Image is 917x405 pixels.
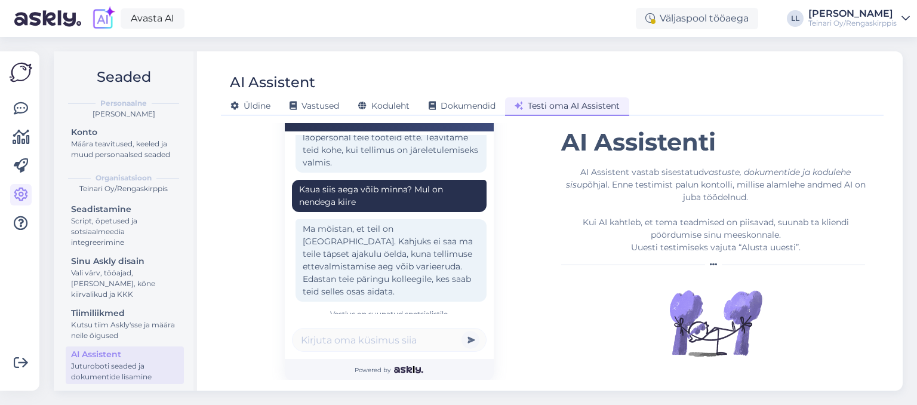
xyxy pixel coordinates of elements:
[63,183,184,194] div: Teinari Oy/Rengaskirppis
[66,305,184,343] a: TiimiliikmedKutsu tiim Askly'sse ja määra neile õigused
[10,61,32,84] img: Askly Logo
[71,320,179,341] div: Kutsu tiim Askly'sse ja määra neile õigused
[292,309,487,320] div: Vestlus on suunatud spetsialistile
[808,9,897,19] div: [PERSON_NAME]
[358,100,410,111] span: Koduleht
[292,328,487,352] input: Kirjuta oma küsimus siia
[71,307,179,320] div: Tiimiliikmed
[121,8,184,29] a: Avasta AI
[668,275,764,371] img: Illustration
[561,99,870,157] h1: Testi oma AI Assistenti
[429,100,496,111] span: Dokumendid
[636,8,758,29] div: Väljaspool tööaega
[230,100,270,111] span: Üldine
[394,366,423,373] img: Askly
[71,216,179,248] div: Script, õpetused ja sotsiaalmeedia integreerimine
[66,346,184,384] a: AI AssistentJuturoboti seaded ja dokumentide lisamine
[91,6,116,31] img: explore-ai
[71,361,179,382] div: Juturoboti seaded ja dokumentide lisamine
[566,167,851,190] i: vastuste, dokumentide ja kodulehe sisu
[515,100,620,111] span: Testi oma AI Assistent
[808,19,897,28] div: Teinari Oy/Rengaskirppis
[808,9,910,28] a: [PERSON_NAME]Teinari Oy/Rengaskirppis
[561,166,870,254] div: AI Assistent vastab sisestatud põhjal. Enne testimist palun kontolli, millise alamlehe andmed AI ...
[63,109,184,119] div: [PERSON_NAME]
[66,253,184,302] a: Sinu Askly disainVali värv, tööajad, [PERSON_NAME], kõne kiirvalikud ja KKK
[71,255,179,268] div: Sinu Askly disain
[299,183,479,208] div: Kaua siis aega võib minna? Mul on nendega kiire
[71,268,179,300] div: Vali värv, tööajad, [PERSON_NAME], kõne kiirvalikud ja KKK
[63,66,184,88] h2: Seaded
[71,126,179,139] div: Konto
[100,98,147,109] b: Personaalne
[71,389,179,402] div: E-mail
[71,203,179,216] div: Seadistamine
[66,201,184,250] a: SeadistamineScript, õpetused ja sotsiaalmeedia integreerimine
[66,124,184,162] a: KontoMäära teavitused, keeled ja muud personaalsed seaded
[290,100,339,111] span: Vastused
[296,219,487,302] div: Ma mõistan, et teil on [GEOGRAPHIC_DATA]. Kahjuks ei saa ma teile täpset ajakulu öelda, kuna tell...
[787,10,804,27] div: LL
[71,139,179,160] div: Määra teavitused, keeled ja muud personaalsed seaded
[355,366,423,375] span: Powered by
[71,348,179,361] div: AI Assistent
[96,173,152,183] b: Organisatsioon
[230,71,315,94] div: AI Assistent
